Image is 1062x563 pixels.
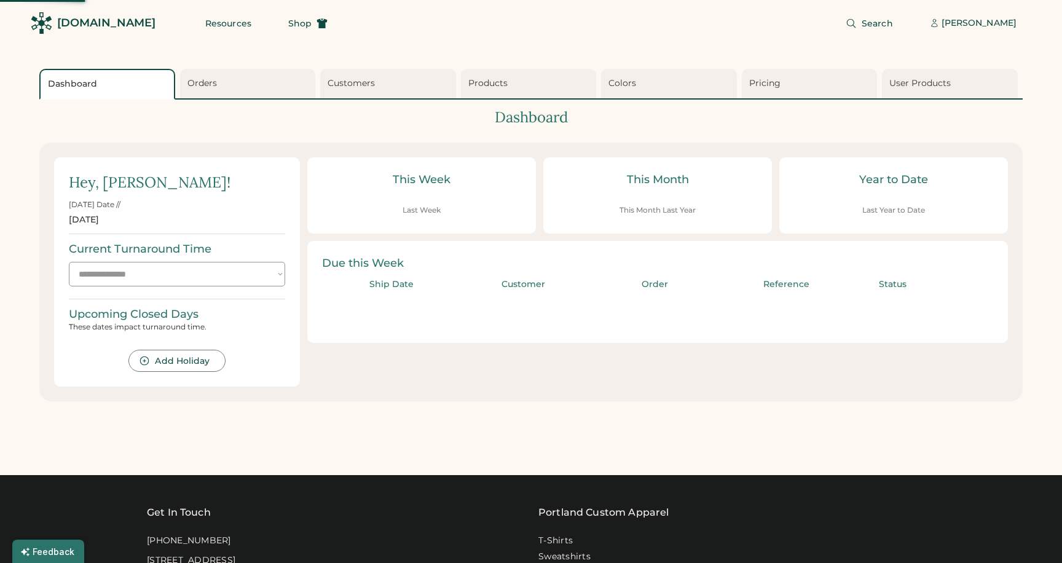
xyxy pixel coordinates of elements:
div: Hey, [PERSON_NAME]! [69,172,230,193]
div: These dates impact turnaround time. [69,322,285,332]
span: Search [862,19,893,28]
button: Search [831,11,908,36]
div: Get In Touch [147,505,211,520]
div: Due this Week [322,256,993,271]
div: [PERSON_NAME] [942,17,1017,30]
div: [PHONE_NUMBER] [147,535,231,547]
div: Colors [608,77,733,90]
div: Pricing [749,77,874,90]
div: Last Year to Date [862,205,925,216]
div: [DOMAIN_NAME] [57,15,155,31]
div: Upcoming Closed Days [69,307,199,322]
div: This Month [558,172,757,187]
div: [DATE] Date // [69,200,120,210]
div: This Week [322,172,521,187]
div: User Products [889,77,1014,90]
div: Year to Date [794,172,993,187]
a: T-Shirts [538,535,573,547]
div: This Month Last Year [619,205,696,216]
div: [DATE] [69,214,99,226]
div: Order [592,278,717,291]
button: Add Holiday [128,350,225,372]
div: Ship Date [329,278,454,291]
div: Orders [187,77,312,90]
div: Reference [724,278,848,291]
div: Customer [461,278,585,291]
div: Customers [328,77,452,90]
div: Last Week [403,205,441,216]
div: Dashboard [39,107,1023,128]
img: Rendered Logo - Screens [31,12,52,34]
a: Sweatshirts [538,551,591,563]
div: Dashboard [48,78,170,90]
button: Resources [191,11,266,36]
a: Portland Custom Apparel [538,505,669,520]
button: Shop [273,11,342,36]
span: Shop [288,19,312,28]
div: Current Turnaround Time [69,242,211,257]
div: Status [855,278,929,291]
div: Products [468,77,593,90]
